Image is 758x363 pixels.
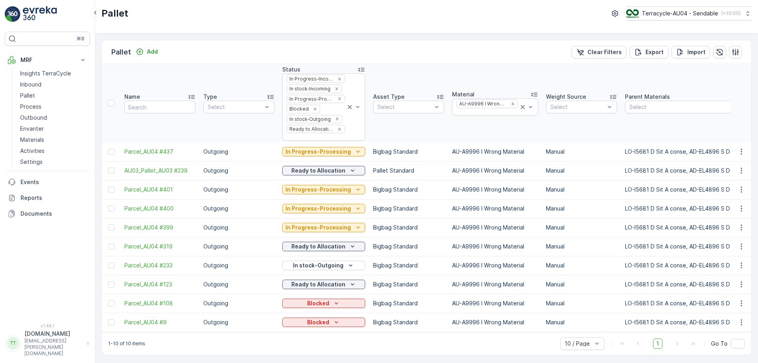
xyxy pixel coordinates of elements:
[369,142,448,161] td: Bigbag Standard
[20,70,71,77] p: Insights TerraCycle
[282,261,365,270] button: In stock-Outgoing
[124,101,195,113] input: Search
[124,261,195,269] a: Parcel_AU04 #233
[20,81,41,88] p: Inbound
[24,330,83,338] p: [DOMAIN_NAME]
[282,66,300,73] p: Status
[124,280,195,288] a: Parcel_AU04 #123
[77,36,84,42] p: ⌘B
[452,90,475,98] p: Material
[291,243,345,250] p: Ready to Allocation
[546,93,586,101] p: Weight Source
[124,148,195,156] a: Parcel_AU04 #437
[108,319,114,325] div: Toggle Row Selected
[542,180,621,199] td: Manual
[147,48,158,56] p: Add
[311,106,319,112] div: Remove Blocked
[17,145,90,156] a: Activities
[20,103,41,111] p: Process
[17,134,90,145] a: Materials
[5,174,90,190] a: Events
[287,115,332,123] div: In stock-Outgoing
[5,6,21,22] img: logo
[448,237,542,256] td: AU-A9996 I Wrong Material
[448,199,542,218] td: AU-A9996 I Wrong Material
[17,123,90,134] a: Envanter
[20,136,44,144] p: Materials
[124,243,195,250] span: Parcel_AU04 #319
[333,116,341,122] div: Remove In stock-Outgoing
[625,93,670,101] p: Parent Materials
[332,86,341,92] div: Remove In stock-Incoming
[542,237,621,256] td: Manual
[291,167,345,175] p: Ready to Allocation
[199,199,278,218] td: Outgoing
[369,218,448,237] td: Bigbag Standard
[285,224,351,231] p: In Progress-Processing
[17,90,90,101] a: Pallet
[448,256,542,275] td: AU-A9996 I Wrong Material
[20,158,43,166] p: Settings
[21,194,87,202] p: Reports
[21,210,87,218] p: Documents
[124,167,195,175] a: AU03_Pallet_AU03 #239
[199,237,278,256] td: Outgoing
[287,105,310,113] div: Blocked
[587,48,622,56] p: Clear Filters
[282,185,365,194] button: In Progress-Processing
[5,190,90,206] a: Reports
[7,337,19,350] div: TT
[550,103,605,111] p: Select
[21,56,74,64] p: MRF
[542,142,621,161] td: Manual
[572,46,627,58] button: Clear Filters
[542,218,621,237] td: Manual
[508,101,517,107] div: Remove AU-A9996 I Wrong Material
[630,46,668,58] button: Export
[108,281,114,288] div: Toggle Row Selected
[287,125,335,133] div: Ready to Allocation
[124,93,140,101] p: Name
[369,275,448,294] td: Bigbag Standard
[282,204,365,213] button: In Progress-Processing
[108,167,114,174] div: Toggle Row Selected
[5,52,90,68] button: MRF
[282,147,365,156] button: In Progress-Processing
[369,199,448,218] td: Bigbag Standard
[124,205,195,213] a: Parcel_AU04 #400
[5,324,90,328] span: v 1.48.1
[285,205,351,213] p: In Progress-Processing
[542,313,621,332] td: Manual
[111,47,131,58] p: Pallet
[199,256,278,275] td: Outgoing
[199,142,278,161] td: Outgoing
[285,148,351,156] p: In Progress-Processing
[369,180,448,199] td: Bigbag Standard
[20,147,45,155] p: Activities
[287,75,335,83] div: In Progress-Incoming
[208,103,262,111] p: Select
[199,180,278,199] td: Outgoing
[335,126,344,132] div: Remove Ready to Allocation
[199,313,278,332] td: Outgoing
[291,280,345,288] p: Ready to Allocation
[17,112,90,123] a: Outbound
[17,68,90,79] a: Insights TerraCycle
[108,205,114,212] div: Toggle Row Selected
[124,224,195,231] a: Parcel_AU04 #399
[626,6,752,21] button: Terracycle-AU04 - Sendable(+10:00)
[199,161,278,180] td: Outgoing
[373,93,405,101] p: Asset Type
[542,256,621,275] td: Manual
[448,275,542,294] td: AU-A9996 I Wrong Material
[20,92,35,100] p: Pallet
[124,186,195,194] a: Parcel_AU04 #401
[282,299,365,308] button: Blocked
[335,76,344,82] div: Remove In Progress-Incoming
[23,6,57,22] img: logo_light-DOdMpM7g.png
[124,299,195,307] a: Parcel_AU04 #108
[448,180,542,199] td: AU-A9996 I Wrong Material
[108,262,114,269] div: Toggle Row Selected
[20,125,44,133] p: Envanter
